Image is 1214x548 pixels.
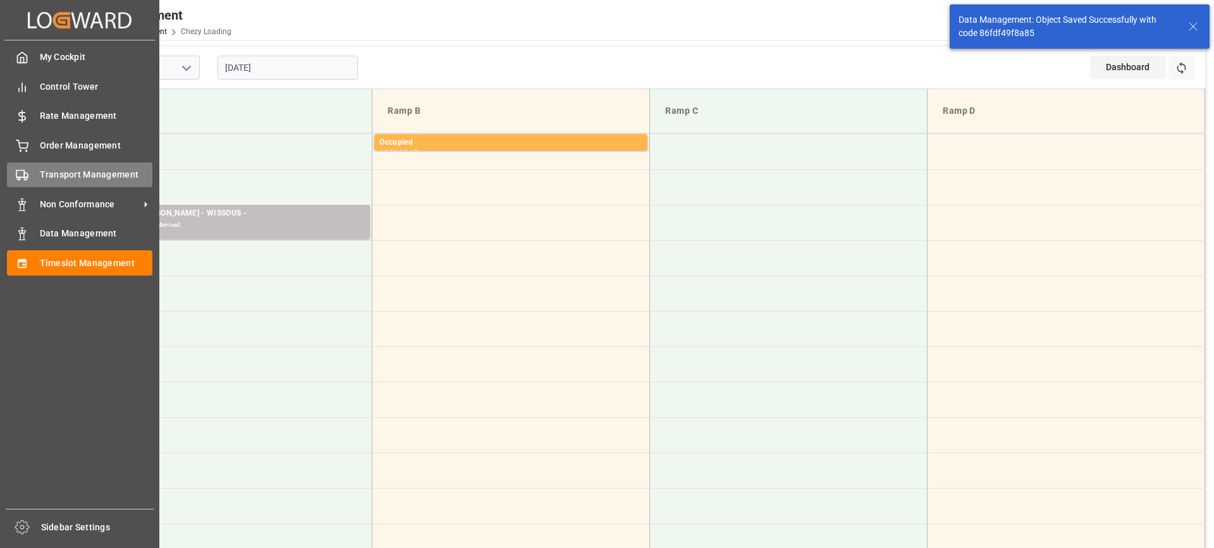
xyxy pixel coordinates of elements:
[40,168,153,181] span: Transport Management
[40,51,153,64] span: My Cockpit
[40,227,153,240] span: Data Management
[660,99,917,123] div: Ramp C
[40,198,140,211] span: Non Conformance
[7,104,152,128] a: Rate Management
[1090,56,1166,79] div: Dashboard
[379,137,642,149] div: Occupied
[7,221,152,246] a: Data Management
[7,133,152,157] a: Order Management
[105,99,362,123] div: Ramp A
[176,58,195,78] button: open menu
[7,162,152,187] a: Transport Management
[7,74,152,99] a: Control Tower
[938,99,1194,123] div: Ramp D
[40,109,153,123] span: Rate Management
[40,139,153,152] span: Order Management
[7,45,152,70] a: My Cockpit
[398,149,400,155] div: -
[102,220,365,231] div: Pallets: ,TU: ,City: ,Arrival:
[218,56,358,80] input: DD-MM-YYYY
[40,257,153,270] span: Timeslot Management
[379,149,398,155] div: 08:00
[400,149,418,155] div: 08:15
[102,207,365,220] div: Transport [PERSON_NAME] - WISSOUS -
[383,99,639,123] div: Ramp B
[40,80,153,94] span: Control Tower
[41,521,154,534] span: Sidebar Settings
[959,13,1176,40] div: Data Management: Object Saved Successfully with code 86fdf49f8a85
[7,250,152,275] a: Timeslot Management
